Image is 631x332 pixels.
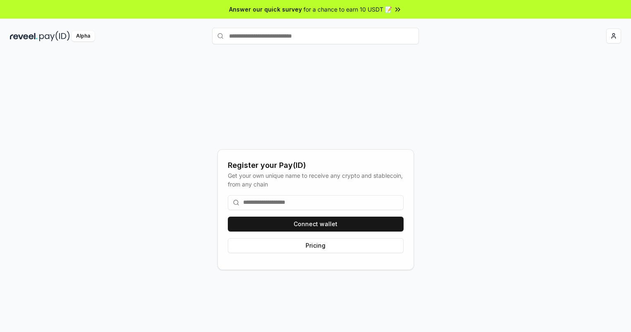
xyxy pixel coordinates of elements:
div: Register your Pay(ID) [228,160,404,171]
button: Pricing [228,238,404,253]
img: pay_id [39,31,70,41]
span: Answer our quick survey [229,5,302,14]
div: Get your own unique name to receive any crypto and stablecoin, from any chain [228,171,404,189]
div: Alpha [72,31,95,41]
span: for a chance to earn 10 USDT 📝 [304,5,392,14]
button: Connect wallet [228,217,404,232]
img: reveel_dark [10,31,38,41]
